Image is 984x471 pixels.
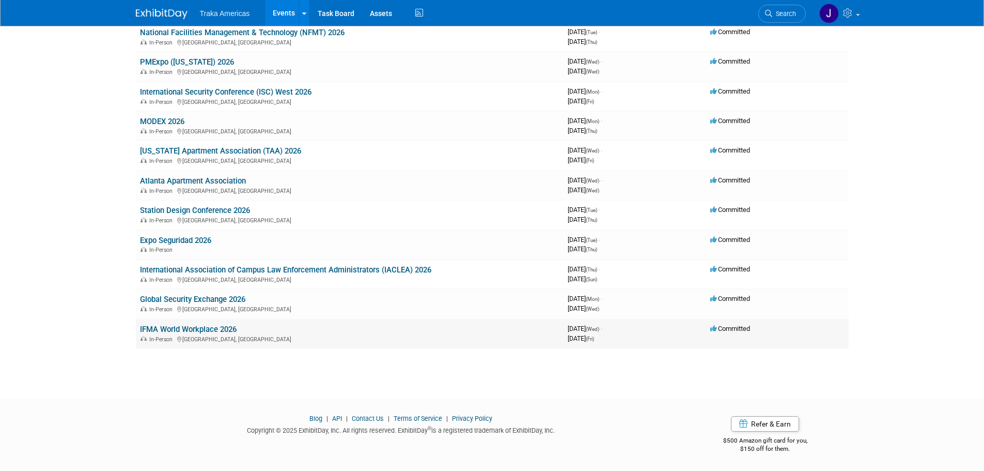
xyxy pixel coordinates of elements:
[586,207,597,213] span: (Tue)
[140,206,250,215] a: Station Design Conference 2026
[568,57,602,65] span: [DATE]
[586,336,594,342] span: (Fri)
[140,275,559,283] div: [GEOGRAPHIC_DATA], [GEOGRAPHIC_DATA]
[682,445,849,453] div: $150 off for them.
[586,178,599,184] span: (Wed)
[710,28,750,36] span: Committed
[710,325,750,332] span: Committed
[568,156,594,164] span: [DATE]
[586,118,599,124] span: (Mon)
[140,217,147,222] img: In-Person Event
[599,206,600,214] span: -
[140,176,246,186] a: Atlanta Apartment Association
[568,97,594,105] span: [DATE]
[601,176,602,184] span: -
[568,117,602,125] span: [DATE]
[352,415,384,422] a: Contact Us
[140,306,147,311] img: In-Person Event
[710,57,750,65] span: Committed
[568,38,597,45] span: [DATE]
[149,69,176,75] span: In-Person
[324,415,331,422] span: |
[452,415,492,422] a: Privacy Policy
[428,426,431,431] sup: ®
[140,57,234,67] a: PMExpo ([US_STATE]) 2026
[568,127,597,134] span: [DATE]
[819,4,839,23] img: Jamie Saenz
[586,247,597,252] span: (Thu)
[599,265,600,273] span: -
[343,415,350,422] span: |
[140,305,559,313] div: [GEOGRAPHIC_DATA], [GEOGRAPHIC_DATA]
[568,305,599,312] span: [DATE]
[140,277,147,282] img: In-Person Event
[140,265,431,275] a: International Association of Campus Law Enforcement Administrators (IACLEA) 2026
[586,29,597,35] span: (Tue)
[149,247,176,253] span: In-Person
[586,158,594,163] span: (Fri)
[140,128,147,133] img: In-Person Event
[140,127,559,135] div: [GEOGRAPHIC_DATA], [GEOGRAPHIC_DATA]
[149,217,176,224] span: In-Person
[710,265,750,273] span: Committed
[710,236,750,244] span: Committed
[568,87,602,95] span: [DATE]
[140,28,345,37] a: National Facilities Management & Technology (NFMT) 2026
[140,69,147,74] img: In-Person Event
[149,99,176,105] span: In-Person
[140,117,184,126] a: MODEX 2026
[568,176,602,184] span: [DATE]
[601,146,602,154] span: -
[586,217,597,223] span: (Thu)
[710,176,750,184] span: Committed
[599,236,600,244] span: -
[586,99,594,104] span: (Fri)
[136,9,188,19] img: ExhibitDay
[682,430,849,453] div: $500 Amazon gift card for you,
[444,415,450,422] span: |
[710,295,750,302] span: Committed
[586,89,599,95] span: (Mon)
[586,59,599,65] span: (Wed)
[568,265,600,273] span: [DATE]
[568,295,602,302] span: [DATE]
[586,306,599,312] span: (Wed)
[601,325,602,332] span: -
[385,415,392,422] span: |
[149,39,176,46] span: In-Person
[710,206,750,214] span: Committed
[586,188,599,193] span: (Wed)
[772,10,796,18] span: Search
[568,186,599,194] span: [DATE]
[586,277,597,282] span: (Sun)
[568,146,602,154] span: [DATE]
[149,188,176,194] span: In-Person
[710,146,750,154] span: Committed
[568,28,600,36] span: [DATE]
[140,216,559,224] div: [GEOGRAPHIC_DATA], [GEOGRAPHIC_DATA]
[140,97,559,105] div: [GEOGRAPHIC_DATA], [GEOGRAPHIC_DATA]
[586,326,599,332] span: (Wed)
[586,39,597,45] span: (Thu)
[586,148,599,154] span: (Wed)
[586,237,597,243] span: (Tue)
[586,69,599,74] span: (Wed)
[568,236,600,244] span: [DATE]
[140,335,559,343] div: [GEOGRAPHIC_DATA], [GEOGRAPHIC_DATA]
[586,267,597,272] span: (Thu)
[710,87,750,95] span: Committed
[601,57,602,65] span: -
[140,295,245,304] a: Global Security Exchange 2026
[140,39,147,44] img: In-Person Event
[140,156,559,164] div: [GEOGRAPHIC_DATA], [GEOGRAPHIC_DATA]
[200,9,250,18] span: Traka Americas
[140,236,211,245] a: Expo Seguridad 2026
[149,128,176,135] span: In-Person
[140,67,559,75] div: [GEOGRAPHIC_DATA], [GEOGRAPHIC_DATA]
[140,325,237,334] a: IFMA World Workplace 2026
[731,416,799,432] a: Refer & Earn
[601,87,602,95] span: -
[140,247,147,252] img: In-Person Event
[140,158,147,163] img: In-Person Event
[601,117,602,125] span: -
